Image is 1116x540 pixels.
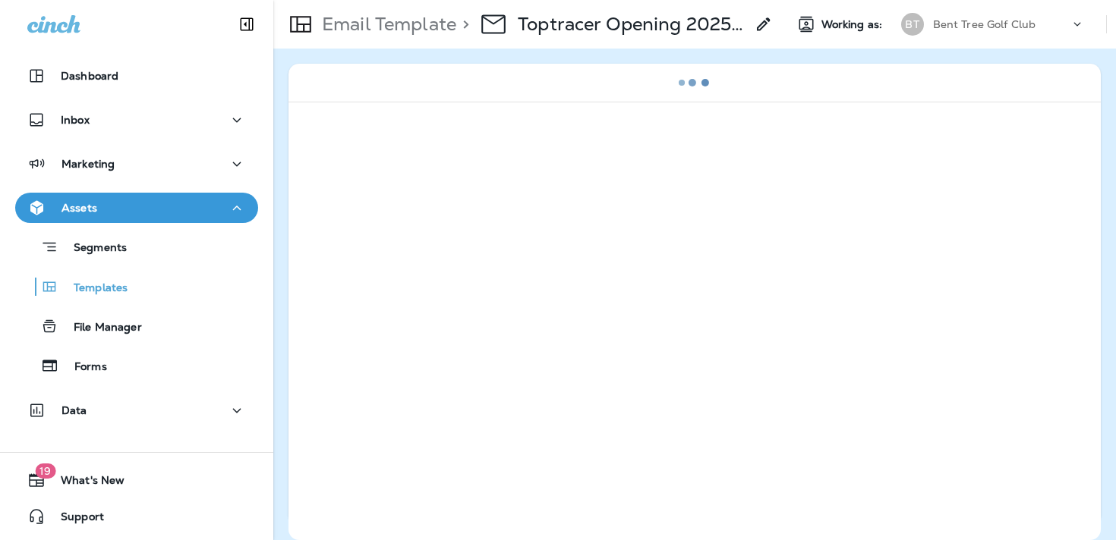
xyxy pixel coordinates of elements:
[58,281,128,296] p: Templates
[15,271,258,303] button: Templates
[58,321,142,335] p: File Manager
[15,350,258,381] button: Forms
[821,18,886,31] span: Working as:
[46,510,104,529] span: Support
[15,395,258,425] button: Data
[15,149,258,179] button: Marketing
[35,463,55,479] span: 19
[901,13,924,36] div: BT
[15,465,258,495] button: 19What's New
[15,105,258,135] button: Inbox
[456,13,469,36] p: >
[15,193,258,223] button: Assets
[15,501,258,532] button: Support
[518,13,746,36] p: Toptracer Opening 2025 - 10/16
[46,474,125,492] span: What's New
[15,310,258,342] button: File Manager
[61,158,115,170] p: Marketing
[61,70,118,82] p: Dashboard
[61,404,87,416] p: Data
[61,202,97,214] p: Assets
[316,13,456,36] p: Email Template
[933,18,1036,30] p: Bent Tree Golf Club
[225,9,268,39] button: Collapse Sidebar
[15,61,258,91] button: Dashboard
[59,360,107,375] p: Forms
[15,231,258,263] button: Segments
[58,241,127,256] p: Segments
[61,114,90,126] p: Inbox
